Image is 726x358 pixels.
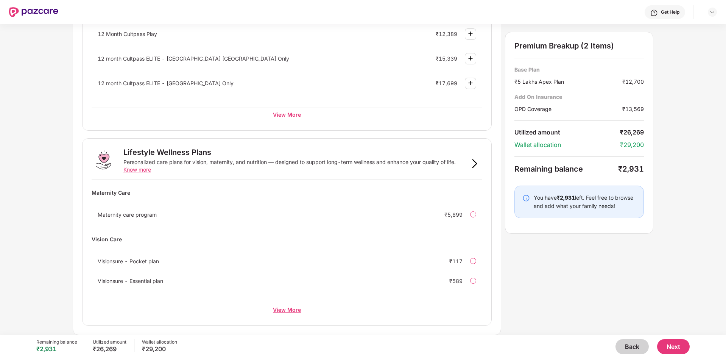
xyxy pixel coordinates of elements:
[466,78,475,88] img: svg+xml;base64,PHN2ZyBpZD0iUGx1cy0zMngzMiIgeG1sbnM9Imh0dHA6Ly93d3cudzMub3JnLzIwMDAvc3ZnIiB3aWR0aD...
[622,78,644,86] div: ₹12,700
[514,66,644,73] div: Base Plan
[618,164,644,174] div: ₹2,931
[98,31,157,37] span: 12 Month Cultpass Play
[436,55,457,62] div: ₹15,339
[142,339,177,345] div: Wallet allocation
[444,211,463,218] div: ₹5,899
[92,148,116,172] img: Lifestyle Wellness Plans
[98,278,163,284] span: Visionsure - Essential plan
[514,93,644,100] div: Add On Insurance
[657,339,690,354] button: Next
[436,80,457,86] div: ₹17,699
[98,258,159,264] span: Visionsure - Pocket plan
[650,9,658,17] img: svg+xml;base64,PHN2ZyBpZD0iSGVscC0zMngzMiIgeG1sbnM9Imh0dHA6Ly93d3cudzMub3JnLzIwMDAvc3ZnIiB3aWR0aD...
[92,303,482,316] div: View More
[98,55,289,62] span: 12 month Cultpass ELITE - [GEOGRAPHIC_DATA] [GEOGRAPHIC_DATA] Only
[709,9,715,15] img: svg+xml;base64,PHN2ZyBpZD0iRHJvcGRvd24tMzJ4MzIiIHhtbG5zPSJodHRwOi8vd3d3LnczLm9yZy8yMDAwL3N2ZyIgd2...
[615,339,649,354] button: Back
[466,29,475,38] img: svg+xml;base64,PHN2ZyBpZD0iUGx1cy0zMngzMiIgeG1sbnM9Imh0dHA6Ly93d3cudzMub3JnLzIwMDAvc3ZnIiB3aWR0aD...
[436,31,457,37] div: ₹12,389
[661,9,679,15] div: Get Help
[557,194,575,201] b: ₹2,931
[620,128,644,136] div: ₹26,269
[534,194,636,210] div: You have left. Feel free to browse and add what your family needs!
[522,194,530,202] img: svg+xml;base64,PHN2ZyBpZD0iSW5mby0yMHgyMCIgeG1sbnM9Imh0dHA6Ly93d3cudzMub3JnLzIwMDAvc3ZnIiB3aWR0aD...
[92,186,482,199] div: Maternity Care
[514,141,620,149] div: Wallet allocation
[514,41,644,50] div: Premium Breakup (2 Items)
[123,148,211,157] div: Lifestyle Wellness Plans
[9,7,58,17] img: New Pazcare Logo
[36,339,77,345] div: Remaining balance
[620,141,644,149] div: ₹29,200
[93,345,126,353] div: ₹26,269
[36,345,77,353] div: ₹2,931
[514,164,618,174] div: Remaining balance
[123,166,151,173] span: Know more
[514,128,620,136] div: Utilized amount
[514,78,622,86] div: ₹5 Lakhs Apex Plan
[123,158,467,174] div: Personalized care plans for vision, maternity, and nutrition — designed to support long-term well...
[92,108,482,121] div: View More
[622,105,644,113] div: ₹13,569
[470,159,479,168] img: svg+xml;base64,PHN2ZyB3aWR0aD0iOSIgaGVpZ2h0PSIxNiIgdmlld0JveD0iMCAwIDkgMTYiIGZpbGw9Im5vbmUiIHhtbG...
[98,80,234,86] span: 12 month Cultpass ELITE - [GEOGRAPHIC_DATA] Only
[98,211,157,218] span: Maternity care program
[449,258,463,264] div: ₹117
[93,339,126,345] div: Utilized amount
[92,233,482,246] div: Vision Care
[449,278,463,284] div: ₹589
[142,345,177,353] div: ₹29,200
[514,105,622,113] div: OPD Coverage
[466,54,475,63] img: svg+xml;base64,PHN2ZyBpZD0iUGx1cy0zMngzMiIgeG1sbnM9Imh0dHA6Ly93d3cudzMub3JnLzIwMDAvc3ZnIiB3aWR0aD...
